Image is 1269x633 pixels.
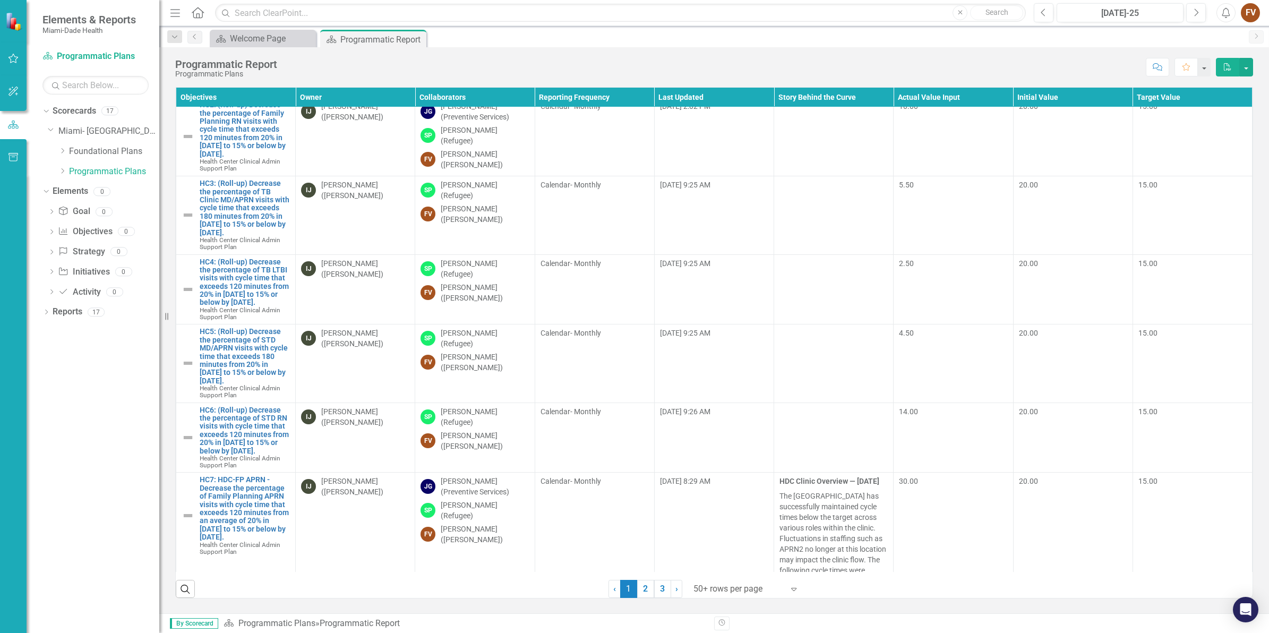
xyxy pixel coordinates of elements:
img: Not Defined [182,130,194,143]
img: Not Defined [182,283,194,296]
a: HC2: (Roll-up) Decrease the percentage of Family Planning RN visits with cycle time that exceeds ... [200,101,290,158]
img: Not Defined [182,357,194,370]
div: 17 [88,307,105,316]
div: Welcome Page [230,32,313,45]
div: SP [421,409,435,424]
span: 15.00 [1138,477,1157,485]
span: 20.00 [1019,181,1038,189]
div: [DATE] 9:25 AM [660,179,768,190]
td: Double-Click to Edit Right Click for Context Menu [176,403,296,473]
div: IJ [301,261,316,276]
div: IJ [301,331,316,346]
a: Objectives [58,226,112,238]
div: SP [421,128,435,143]
td: Double-Click to Edit [774,403,894,473]
div: 17 [101,107,118,116]
a: Reports [53,306,82,318]
a: Foundational Plans [69,146,159,158]
div: [DATE]-25 [1060,7,1180,20]
span: 20.00 [1019,259,1038,268]
span: 15.00 [1138,407,1157,416]
div: SP [421,331,435,346]
div: [PERSON_NAME] ([PERSON_NAME]) [441,203,529,225]
div: [PERSON_NAME] ([PERSON_NAME]) [441,149,529,170]
a: Programmatic Plans [238,618,315,628]
div: FV [421,152,435,167]
div: [PERSON_NAME] ([PERSON_NAME]) [321,328,409,349]
div: IJ [301,104,316,119]
button: FV [1241,3,1260,22]
td: Double-Click to Edit [774,176,894,254]
img: ClearPoint Strategy [5,12,24,31]
div: FV [421,433,435,448]
div: [PERSON_NAME] ([PERSON_NAME]) [321,101,409,122]
span: 20.00 [1019,477,1038,485]
button: [DATE]-25 [1057,3,1184,22]
a: HC5: (Roll-up) Decrease the percentage of STD MD/APRN visits with cycle time that exceeds 180 min... [200,328,290,385]
div: FV [421,285,435,300]
span: Health Center Clinical Admin Support Plan [200,541,280,555]
div: Programmatic Report [320,618,400,628]
span: 15.00 [1138,329,1157,337]
span: 20.00 [1019,329,1038,337]
span: 2.50 [899,259,914,268]
a: Initiatives [58,266,109,278]
span: Health Center Clinical Admin Support Plan [200,158,280,172]
div: [DATE] 8:29 AM [660,476,768,486]
div: Programmatic Report [175,58,277,70]
td: Double-Click to Edit Right Click for Context Menu [176,98,296,176]
a: HC6: (Roll-up) Decrease the percentage of STD RN visits with cycle time that exceeds 120 minutes ... [200,406,290,455]
div: Calendar- Monthly [541,476,649,486]
span: 15.00 [1138,181,1157,189]
a: 3 [654,580,671,598]
input: Search Below... [42,76,149,95]
span: Health Center Clinical Admin Support Plan [200,236,280,251]
a: HC3: (Roll-up) Decrease the percentage of TB Clinic MD/APRN visits with cycle time that exceeds 1... [200,179,290,237]
a: Miami- [GEOGRAPHIC_DATA] [58,125,159,138]
a: Activity [58,286,100,298]
div: FV [421,207,435,221]
div: [PERSON_NAME] ([PERSON_NAME]) [441,352,529,373]
div: [PERSON_NAME] ([PERSON_NAME]) [321,476,409,497]
div: 0 [93,187,110,196]
div: SP [421,261,435,276]
div: Calendar- Monthly [541,179,649,190]
a: Welcome Page [212,32,313,45]
td: Double-Click to Edit Right Click for Context Menu [176,176,296,254]
span: 14.00 [899,407,918,416]
div: 0 [110,247,127,256]
div: [DATE] 9:26 AM [660,406,768,417]
span: 15.00 [1138,259,1157,268]
a: Programmatic Plans [42,50,149,63]
div: JG [421,479,435,494]
span: 1 [620,580,637,598]
img: Not Defined [182,209,194,221]
div: Open Intercom Messenger [1233,597,1258,622]
td: Double-Click to Edit [774,254,894,324]
div: 0 [115,267,132,276]
span: ‹ [613,584,616,594]
img: Not Defined [182,431,194,444]
div: FV [421,355,435,370]
span: Health Center Clinical Admin Support Plan [200,455,280,469]
span: Health Center Clinical Admin Support Plan [200,384,280,399]
div: 0 [106,287,123,296]
span: HDC Clinic Overview — [DATE] [779,477,879,485]
div: JG [421,104,435,119]
div: [PERSON_NAME] ([PERSON_NAME]) [441,524,529,545]
a: Elements [53,185,88,198]
div: [PERSON_NAME] (Refugee) [441,328,529,349]
span: By Scorecard [170,618,218,629]
a: Scorecards [53,105,96,117]
div: IJ [301,183,316,198]
div: FV [421,527,435,542]
div: [PERSON_NAME] ([PERSON_NAME]) [321,179,409,201]
div: [PERSON_NAME] (Refugee) [441,500,529,521]
span: 20.00 [1019,407,1038,416]
div: SP [421,183,435,198]
span: Elements & Reports [42,13,136,26]
a: Strategy [58,246,105,258]
a: HC7: HDC-FP APRN - Decrease the percentage of Family Planning APRN visits with cycle time that ex... [200,476,290,541]
p: The [GEOGRAPHIC_DATA] has successfully maintained cycle times below the target across various rol... [779,489,888,588]
div: [PERSON_NAME] ([PERSON_NAME]) [321,406,409,427]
